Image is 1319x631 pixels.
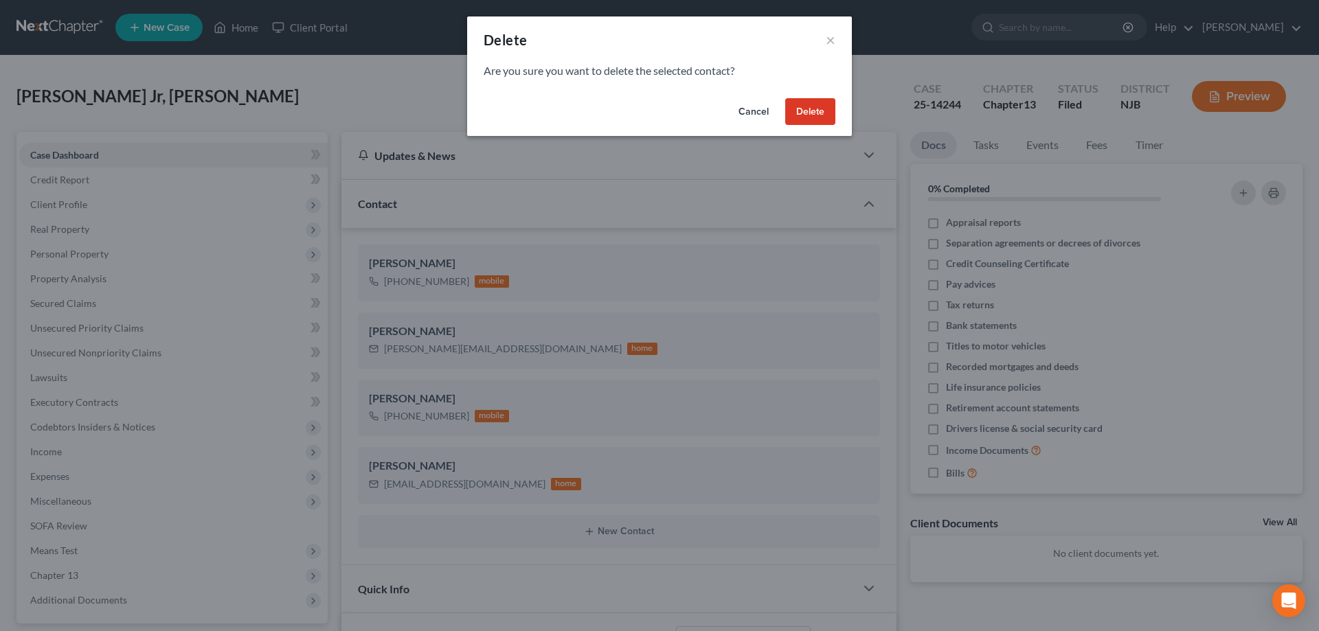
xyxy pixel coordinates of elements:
div: Open Intercom Messenger [1272,584,1305,617]
button: × [826,32,835,48]
button: Delete [785,98,835,126]
div: Delete [484,30,527,49]
button: Cancel [728,98,780,126]
p: Are you sure you want to delete the selected contact? [484,63,835,79]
